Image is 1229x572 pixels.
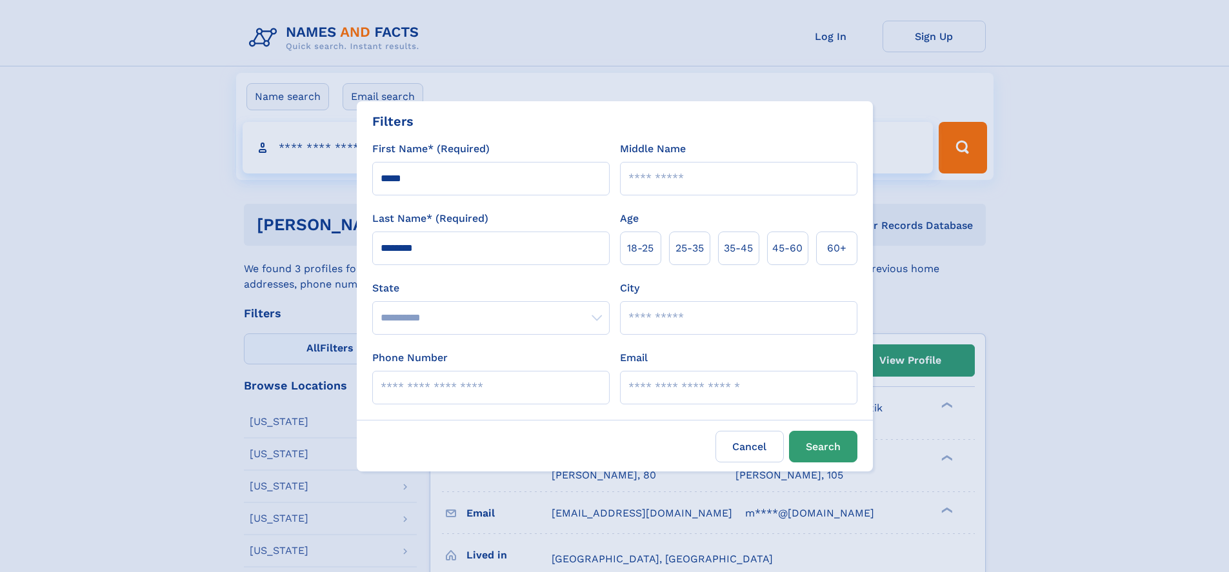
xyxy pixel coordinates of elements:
[372,211,488,226] label: Last Name* (Required)
[789,431,857,462] button: Search
[372,112,414,131] div: Filters
[620,211,639,226] label: Age
[715,431,784,462] label: Cancel
[772,241,803,256] span: 45‑60
[724,241,753,256] span: 35‑45
[620,281,639,296] label: City
[620,350,648,366] label: Email
[627,241,654,256] span: 18‑25
[620,141,686,157] label: Middle Name
[675,241,704,256] span: 25‑35
[827,241,846,256] span: 60+
[372,281,610,296] label: State
[372,350,448,366] label: Phone Number
[372,141,490,157] label: First Name* (Required)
